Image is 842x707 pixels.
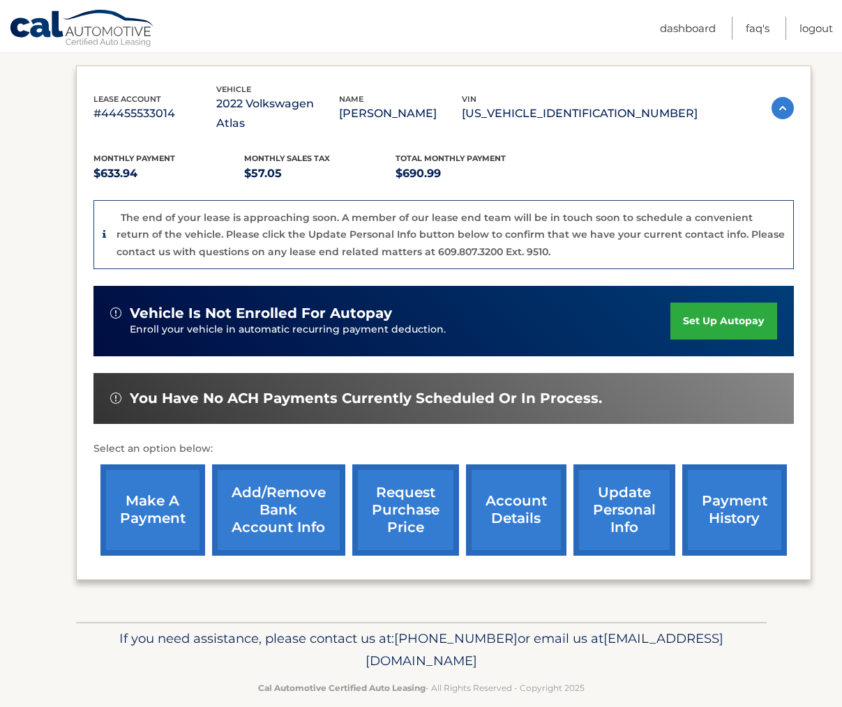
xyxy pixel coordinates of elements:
span: name [339,94,363,104]
a: account details [466,464,566,556]
a: Cal Automotive [9,9,156,50]
a: payment history [682,464,787,556]
a: set up autopay [670,303,776,340]
span: lease account [93,94,161,104]
img: accordion-active.svg [772,97,794,119]
a: make a payment [100,464,205,556]
strong: Cal Automotive Certified Auto Leasing [258,683,426,693]
a: Add/Remove bank account info [212,464,345,556]
span: You have no ACH payments currently scheduled or in process. [130,390,602,407]
p: $690.99 [396,164,547,183]
img: alert-white.svg [110,393,121,404]
a: Dashboard [660,17,716,40]
span: [PHONE_NUMBER] [394,630,518,646]
p: - All Rights Reserved - Copyright 2025 [85,681,758,695]
span: vin [462,94,476,104]
p: [PERSON_NAME] [339,104,462,123]
span: vehicle is not enrolled for autopay [130,305,392,322]
a: FAQ's [746,17,769,40]
p: If you need assistance, please contact us at: or email us at [85,628,758,672]
p: [US_VEHICLE_IDENTIFICATION_NUMBER] [462,104,698,123]
p: The end of your lease is approaching soon. A member of our lease end team will be in touch soon t... [116,211,785,258]
span: vehicle [216,84,251,94]
p: $633.94 [93,164,245,183]
img: alert-white.svg [110,307,121,319]
p: Enroll your vehicle in automatic recurring payment deduction. [130,322,671,337]
p: #44455533014 [93,104,216,123]
span: Monthly Payment [93,153,175,163]
a: update personal info [573,464,675,556]
a: request purchase price [352,464,459,556]
a: Logout [799,17,833,40]
span: Total Monthly Payment [396,153,506,163]
p: $57.05 [244,164,396,183]
p: Select an option below: [93,441,794,457]
span: Monthly sales Tax [244,153,330,163]
p: 2022 Volkswagen Atlas [216,94,339,133]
